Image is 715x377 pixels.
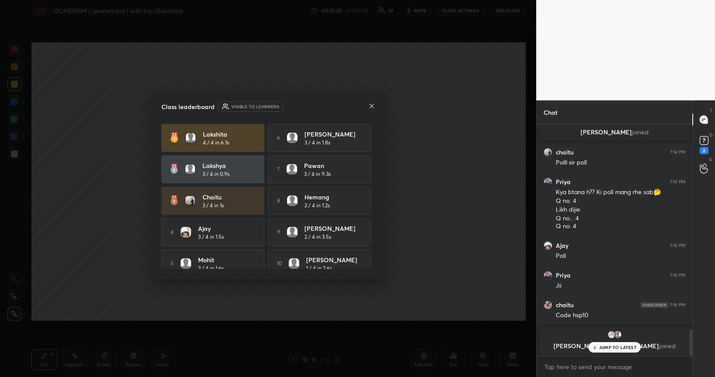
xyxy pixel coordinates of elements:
[659,342,676,350] span: joined
[544,178,552,186] img: 48a75f05fd0b4cc8b0a0ba278c00042d.jpg
[544,241,552,250] img: ce84ab5443d14459b488ec7a1481d574.jpg
[203,139,229,147] h5: 4 / 4 in 6.1s
[202,202,224,209] h5: 3 / 4 in 1s
[304,192,359,202] h4: Hemang
[304,202,330,209] h5: 2 / 4 in 1.2s
[304,130,359,139] h4: [PERSON_NAME]
[287,164,297,175] img: default.png
[185,133,196,143] img: default.png
[709,132,712,138] p: D
[304,233,331,241] h5: 2 / 4 in 3.5s
[277,134,280,142] h5: 6
[556,252,685,260] div: Poll
[304,139,330,147] h5: 3 / 4 in 1.8s
[544,343,685,350] p: [PERSON_NAME], [PERSON_NAME]
[670,302,685,308] div: 7:16 PM
[171,228,174,236] h5: 4
[556,301,574,309] h6: chaitu
[277,165,280,173] h5: 7
[556,271,571,279] h6: Priya
[198,255,252,264] h4: mohit
[198,233,224,241] h5: 3 / 4 in 1.5s
[556,242,568,250] h6: Ajay
[277,228,280,236] h5: 9
[670,243,685,248] div: 7:16 PM
[632,128,649,136] span: joined
[202,161,257,170] h4: Lakshya
[287,195,298,206] img: default.png
[203,130,257,139] h4: lakshita
[185,195,195,206] img: 8e51fae7294a4ae89c8db8d7d69bf3f0.jpg
[306,264,332,272] h5: 1 / 4 in 2.6s
[544,148,552,157] img: 8e51fae7294a4ae89c8db8d7d69bf3f0.jpg
[556,281,685,290] div: Jii
[231,103,279,110] h6: Visible to learners
[198,264,224,272] h5: 3 / 4 in 1.6s
[556,206,685,214] div: Likh dijie
[556,158,685,167] div: Polll sir poll
[161,102,215,111] h4: Class leaderboard
[556,214,685,231] div: Q no... 4 Q no. 4
[202,170,229,178] h5: 3 / 4 in 0.9s
[289,258,299,269] img: default.png
[304,224,359,233] h4: [PERSON_NAME]
[170,133,178,143] img: rank-1.ed6cb560.svg
[304,170,331,178] h5: 3 / 4 in 9.3s
[556,197,685,206] div: Q no. 4
[599,345,636,350] p: JUMP TO LATEST
[171,260,174,267] h5: 5
[170,195,178,206] img: rank-3.169bc593.svg
[198,224,252,233] h4: Ajay
[537,124,692,356] div: grid
[640,302,668,308] img: 4P8fHbbgJtejmAAAAAElFTkSuQmCC
[710,107,712,114] p: T
[287,133,298,143] img: default.png
[277,260,282,267] h5: 10
[287,227,298,237] img: default.png
[544,271,552,280] img: 48a75f05fd0b4cc8b0a0ba278c00042d.jpg
[670,179,685,185] div: 7:15 PM
[556,311,685,320] div: Code hsp10
[613,330,622,339] img: default.png
[170,164,178,175] img: rank-2.3a33aca6.svg
[544,301,552,309] img: 126567b47e814215ac885b625133e07c.jpg
[556,148,574,156] h6: chaitu
[700,147,708,154] div: 2
[181,227,191,237] img: ce84ab5443d14459b488ec7a1481d574.jpg
[277,197,280,205] h5: 8
[607,330,616,339] img: 9c9e436166b04c70b26c26f8b07369cd.jpg
[556,178,571,186] h6: Priya
[537,101,564,124] p: Chat
[185,164,195,175] img: default.png
[670,150,685,155] div: 7:14 PM
[556,188,685,197] div: Kya btana h?? Ki poll mang rhe sab🤔
[709,156,712,163] p: G
[306,255,360,264] h4: [PERSON_NAME]
[544,129,685,136] p: [PERSON_NAME]
[181,258,191,269] img: default.png
[670,273,685,278] div: 7:16 PM
[304,161,358,170] h4: Pawan
[202,192,257,202] h4: chaitu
